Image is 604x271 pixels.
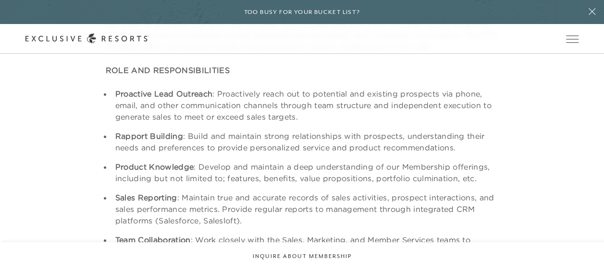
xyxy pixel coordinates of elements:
[115,131,183,141] strong: Rapport Building
[115,89,212,99] strong: Proactive Lead Outreach
[112,234,498,257] li: : Work closely with the Sales, Marketing, and Member Services teams to develop and implement stra...
[112,161,498,184] li: : Develop and maintain a deep understanding of our Membership offerings, including but not limite...
[115,235,191,245] strong: Team Collaboration
[112,88,498,123] li: : Proactively reach out to potential and existing prospects via phone, email, and other communica...
[115,162,194,172] strong: Product Knowledge
[566,36,579,42] button: Open navigation
[115,193,177,202] strong: Sales Reporting
[112,192,498,226] li: : Maintain true and accurate records of sales activities, prospect interactions, and sales perfor...
[244,8,360,17] h6: Too busy for your bucket list?
[112,130,498,153] li: : Build and maintain strong relationships with prospects, understanding their needs and preferenc...
[106,65,230,75] strong: ROLE AND RESPONSIBILITIES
